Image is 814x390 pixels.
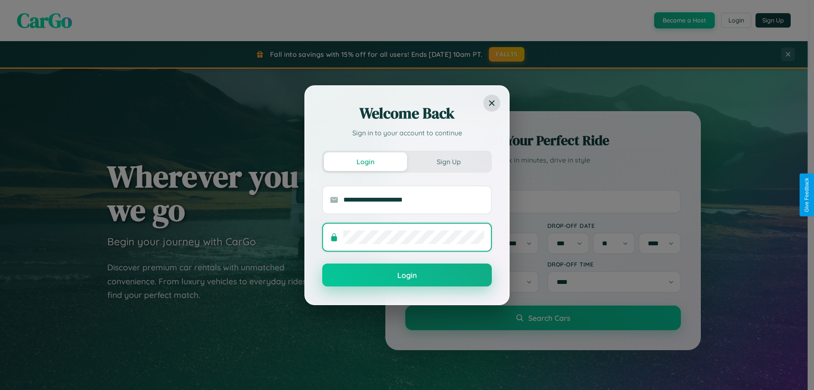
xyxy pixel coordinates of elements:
button: Login [322,264,492,286]
button: Sign Up [407,152,490,171]
h2: Welcome Back [322,103,492,123]
div: Give Feedback [804,178,810,212]
button: Login [324,152,407,171]
p: Sign in to your account to continue [322,128,492,138]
